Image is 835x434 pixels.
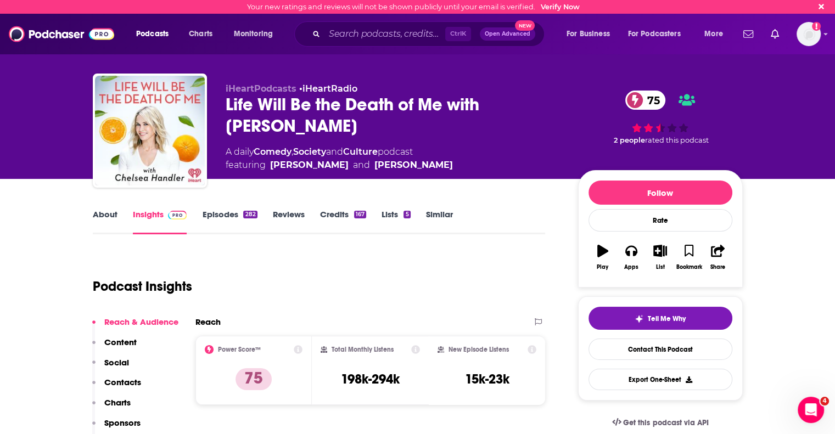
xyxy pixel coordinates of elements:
button: Play [589,238,617,277]
span: Logged in as londonmking [797,22,821,46]
button: tell me why sparkleTell Me Why [589,307,732,330]
div: Rate [589,209,732,232]
a: iHeartRadio [302,83,357,94]
span: Open Advanced [485,31,530,37]
span: Ctrl K [445,27,471,41]
a: About [93,209,117,234]
div: A daily podcast [226,145,453,172]
div: Share [710,264,725,270]
img: tell me why sparkle [635,314,643,323]
a: InsightsPodchaser Pro [133,209,187,234]
span: • [299,83,357,94]
button: Charts [92,397,131,418]
h2: Reach [195,317,221,327]
span: Get this podcast via API [623,418,708,427]
h2: Total Monthly Listens [332,346,394,353]
div: Bookmark [676,264,702,270]
span: 2 people [614,136,645,144]
div: List [656,264,665,270]
div: Play [597,264,608,270]
button: open menu [697,25,737,43]
div: 282 [243,211,257,218]
a: Contact This Podcast [589,339,732,360]
input: Search podcasts, credits, & more... [324,25,445,43]
a: Show notifications dropdown [739,25,758,43]
a: Verify Now [541,3,580,11]
img: Podchaser Pro [168,211,187,219]
span: Charts [189,26,212,42]
a: Episodes282 [202,209,257,234]
div: Search podcasts, credits, & more... [305,21,555,47]
span: featuring [226,159,453,172]
a: Lists5 [382,209,410,234]
h2: Power Score™ [218,346,261,353]
div: 5 [404,211,410,218]
a: Comedy [254,146,292,157]
div: Apps [624,264,638,270]
button: open menu [226,25,287,43]
div: 75 2 peoplerated this podcast [578,83,743,152]
a: Chelsea Handler [270,159,349,172]
button: Open AdvancedNew [480,27,535,41]
span: iHeartPodcasts [226,83,296,94]
span: Tell Me Why [648,314,686,323]
span: For Business [567,26,610,42]
p: Social [104,357,129,368]
span: rated this podcast [645,136,709,144]
p: Charts [104,397,131,408]
h3: 15k-23k [465,371,509,387]
button: Export One-Sheet [589,369,732,390]
p: Reach & Audience [104,317,178,327]
span: For Podcasters [628,26,681,42]
a: Show notifications dropdown [766,25,783,43]
span: New [515,20,535,31]
span: , [292,146,293,157]
p: 75 [236,368,272,390]
iframe: Intercom live chat [798,397,824,423]
button: Social [92,357,129,377]
button: open menu [128,25,183,43]
a: Society [293,146,326,157]
span: 4 [820,397,829,405]
p: Contacts [104,377,141,387]
img: Life Will Be the Death of Me with Chelsea Handler [95,76,205,185]
button: Reach & Audience [92,317,178,337]
h3: 198k-294k [341,371,400,387]
p: Sponsors [104,418,141,428]
a: Similar [426,209,453,234]
button: Bookmark [675,238,703,277]
a: 75 [625,91,665,110]
button: Show profile menu [797,22,821,46]
svg: Email not verified [812,22,821,31]
button: Content [92,337,137,357]
a: Catherine Law [374,159,453,172]
img: User Profile [797,22,821,46]
span: Monitoring [234,26,273,42]
span: More [704,26,723,42]
button: Follow [589,181,732,205]
button: open menu [621,25,697,43]
a: Culture [343,146,378,157]
button: Share [703,238,732,277]
img: Podchaser - Follow, Share and Rate Podcasts [9,24,114,44]
button: Apps [617,238,646,277]
div: 167 [354,211,366,218]
h1: Podcast Insights [93,278,192,295]
a: Credits167 [320,209,366,234]
a: Charts [182,25,219,43]
span: and [326,146,343,157]
h2: New Episode Listens [449,346,509,353]
button: Contacts [92,377,141,397]
button: List [646,238,674,277]
div: Your new ratings and reviews will not be shown publicly until your email is verified. [247,3,580,11]
p: Content [104,337,137,347]
span: and [353,159,370,172]
span: Podcasts [136,26,169,42]
a: Reviews [273,209,305,234]
span: 75 [636,91,665,110]
button: open menu [559,25,624,43]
